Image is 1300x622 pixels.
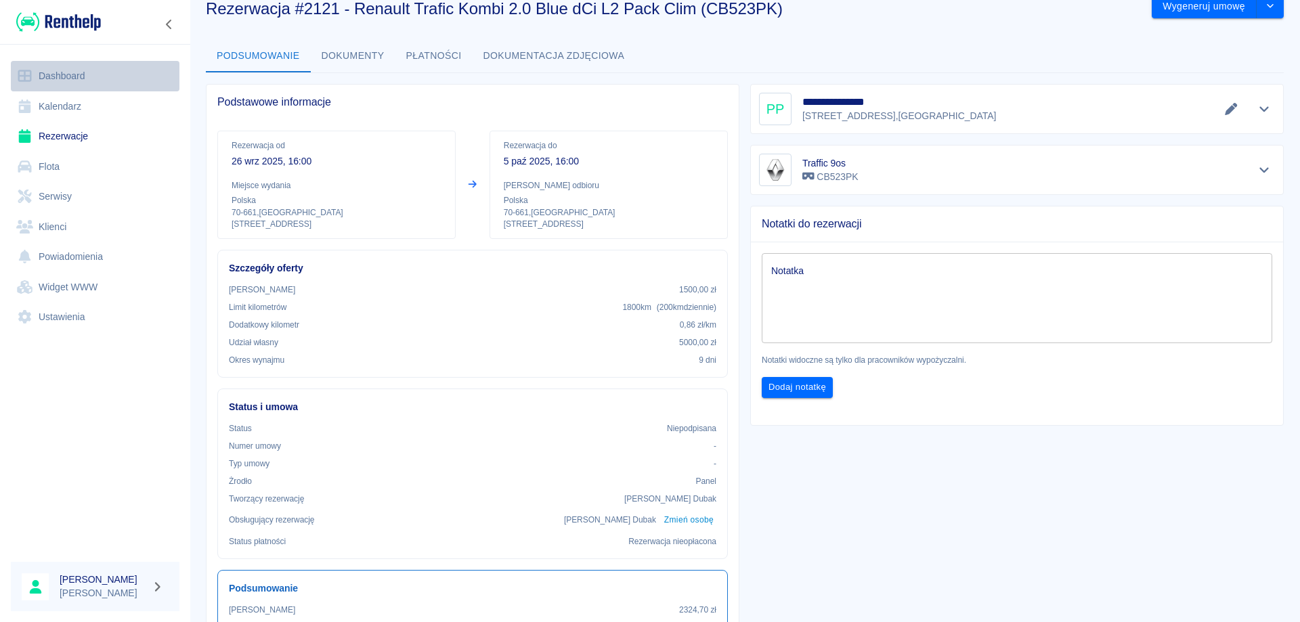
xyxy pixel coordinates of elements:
p: Tworzący rezerwację [229,493,304,505]
h6: Podsumowanie [229,581,716,596]
h6: Status i umowa [229,400,716,414]
p: [PERSON_NAME] Dubak [624,493,716,505]
a: Renthelp logo [11,11,101,33]
a: Kalendarz [11,91,179,122]
a: Rezerwacje [11,121,179,152]
p: 0,86 zł /km [680,319,716,331]
p: [PERSON_NAME] [229,604,295,616]
p: - [714,458,716,470]
p: 70-661 , [GEOGRAPHIC_DATA] [504,206,714,219]
p: Obsługujący rezerwację [229,514,315,526]
p: Miejsce wydania [232,179,441,192]
h6: Szczegóły oferty [229,261,716,275]
a: Ustawienia [11,302,179,332]
p: Okres wynajmu [229,354,284,366]
p: Rezerwacja nieopłacona [628,535,716,548]
button: Pokaż szczegóły [1253,99,1276,118]
button: Dokumenty [311,40,395,72]
p: 2324,70 zł [679,604,716,616]
button: Dodaj notatkę [762,377,833,398]
p: Rezerwacja od [232,139,441,152]
h6: Traffic 9os [802,156,858,170]
p: [STREET_ADDRESS] , [GEOGRAPHIC_DATA] [802,109,996,123]
p: Limit kilometrów [229,301,286,313]
p: 5 paź 2025, 16:00 [504,154,714,169]
p: [PERSON_NAME] [60,586,146,600]
p: Rezerwacja do [504,139,714,152]
button: Pokaż szczegóły [1253,160,1276,179]
button: Zmień osobę [662,510,716,530]
p: [PERSON_NAME] Dubak [564,514,656,526]
button: Edytuj dane [1220,99,1242,118]
p: Udział własny [229,336,278,349]
p: Niepodpisana [667,422,716,435]
p: Żrodło [229,475,252,487]
p: [PERSON_NAME] odbioru [504,179,714,192]
p: Polska [504,194,714,206]
p: [STREET_ADDRESS] [504,219,714,230]
button: Płatności [395,40,473,72]
p: 70-661 , [GEOGRAPHIC_DATA] [232,206,441,219]
p: Notatki widoczne są tylko dla pracowników wypożyczalni. [762,354,1272,366]
p: [PERSON_NAME] [229,284,295,296]
a: Dashboard [11,61,179,91]
h6: [PERSON_NAME] [60,573,146,586]
button: Zwiń nawigację [159,16,179,33]
p: Status [229,422,252,435]
button: Podsumowanie [206,40,311,72]
a: Klienci [11,212,179,242]
p: [STREET_ADDRESS] [232,219,441,230]
p: - [714,440,716,452]
p: Dodatkowy kilometr [229,319,299,331]
button: Dokumentacja zdjęciowa [473,40,636,72]
div: PP [759,93,792,125]
span: Podstawowe informacje [217,95,728,109]
p: 9 dni [699,354,716,366]
p: Polska [232,194,441,206]
p: 1800 km [622,301,716,313]
p: CB523PK [802,170,858,184]
a: Serwisy [11,181,179,212]
span: Notatki do rezerwacji [762,217,1272,231]
p: Typ umowy [229,458,269,470]
p: 1500,00 zł [679,284,716,296]
img: Renthelp logo [16,11,101,33]
p: 5000,00 zł [679,336,716,349]
a: Widget WWW [11,272,179,303]
p: Numer umowy [229,440,281,452]
p: Panel [696,475,717,487]
p: 26 wrz 2025, 16:00 [232,154,441,169]
p: Status płatności [229,535,286,548]
a: Powiadomienia [11,242,179,272]
a: Flota [11,152,179,182]
img: Image [762,156,789,183]
span: ( 200 km dziennie ) [657,303,716,312]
